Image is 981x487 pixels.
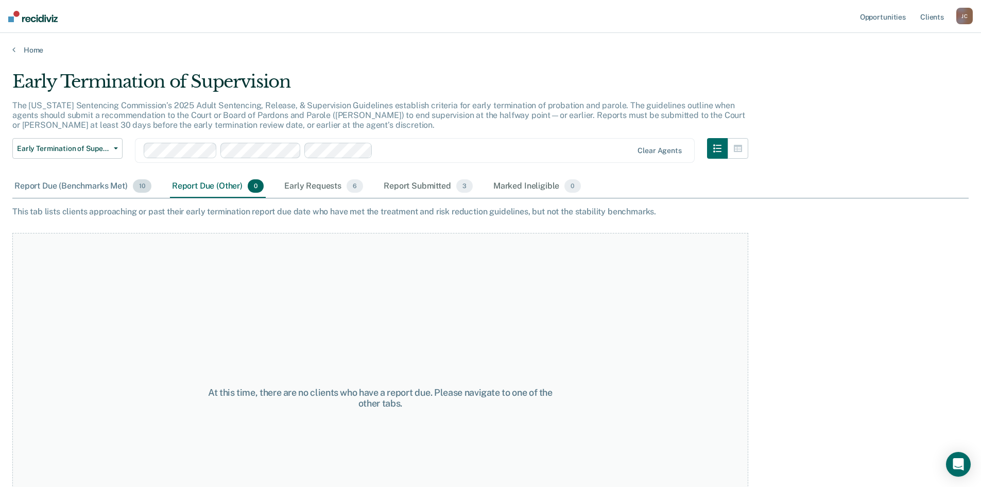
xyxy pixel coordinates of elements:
span: 10 [133,179,151,193]
div: This tab lists clients approaching or past their early termination report due date who have met t... [12,207,969,216]
div: Report Due (Other)0 [170,175,266,198]
span: 3 [456,179,473,193]
div: Report Due (Benchmarks Met)10 [12,175,153,198]
div: Open Intercom Messenger [946,452,971,477]
div: Clear agents [638,146,681,155]
button: JC [956,8,973,24]
span: 0 [248,179,264,193]
div: Early Termination of Supervision [12,71,748,100]
span: Early Termination of Supervision [17,144,110,153]
div: Marked Ineligible0 [491,175,583,198]
button: Early Termination of Supervision [12,138,123,159]
p: The [US_STATE] Sentencing Commission’s 2025 Adult Sentencing, Release, & Supervision Guidelines e... [12,100,745,130]
span: 0 [564,179,580,193]
div: Early Requests6 [282,175,365,198]
img: Recidiviz [8,11,58,22]
div: At this time, there are no clients who have a report due. Please navigate to one of the other tabs. [197,387,564,409]
span: 6 [347,179,363,193]
a: Home [12,45,969,55]
div: J C [956,8,973,24]
div: Report Submitted3 [382,175,475,198]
